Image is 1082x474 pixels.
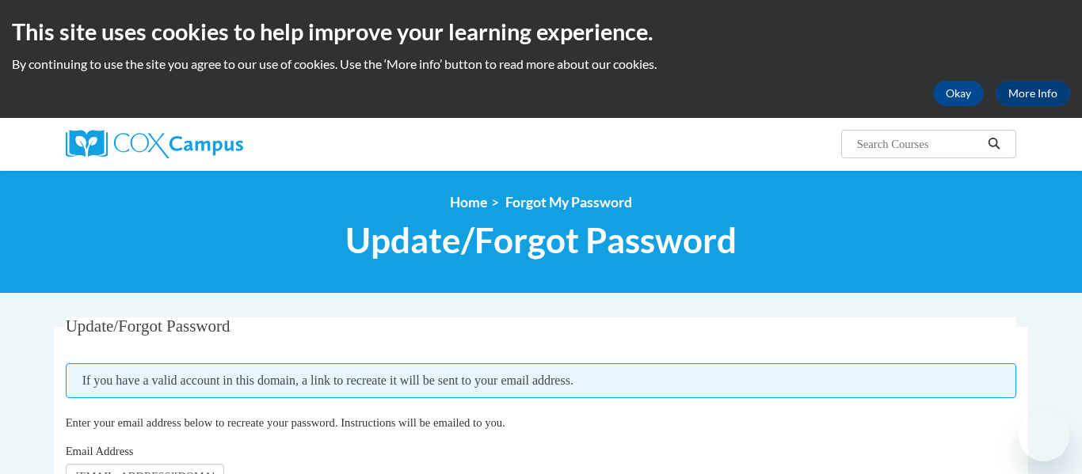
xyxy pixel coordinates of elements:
[855,135,982,154] input: Search Courses
[996,81,1070,106] a: More Info
[66,130,367,158] a: Cox Campus
[933,81,984,106] button: Okay
[66,445,134,457] span: Email Address
[12,16,1070,47] h2: This site uses cookies to help improve your learning experience.
[66,363,1017,398] span: If you have a valid account in this domain, a link to recreate it will be sent to your email addr...
[66,130,243,158] img: Cox Campus
[982,135,1006,154] button: Search
[12,55,1070,73] p: By continuing to use the site you agree to our use of cookies. Use the ‘More info’ button to read...
[66,317,230,336] span: Update/Forgot Password
[505,194,632,210] span: Forgot My Password
[66,416,505,429] span: Enter your email address below to recreate your password. Instructions will be emailed to you.
[1019,411,1069,461] iframe: Button to launch messaging window
[345,219,737,261] span: Update/Forgot Password
[450,194,487,210] a: Home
